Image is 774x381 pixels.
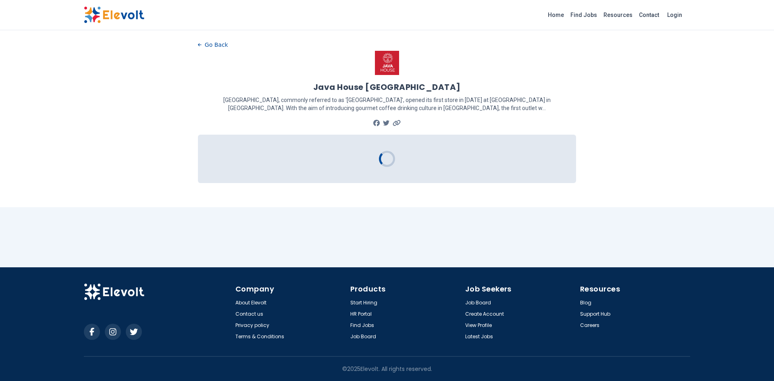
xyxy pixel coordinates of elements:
[235,333,284,340] a: Terms & Conditions
[350,311,372,317] a: HR Portal
[465,322,492,329] a: View Profile
[235,283,345,295] h4: Company
[350,333,376,340] a: Job Board
[375,51,399,75] img: Java House Africa
[377,149,397,169] div: Loading...
[580,283,690,295] h4: Resources
[465,283,575,295] h4: Job Seekers
[545,8,567,21] a: Home
[235,322,269,329] a: Privacy policy
[235,300,266,306] a: About Elevolt
[600,8,636,21] a: Resources
[465,300,491,306] a: Job Board
[350,322,374,329] a: Find Jobs
[662,7,687,23] a: Login
[84,283,144,300] img: Elevolt
[313,81,461,93] h1: Java House [GEOGRAPHIC_DATA]
[198,96,576,112] p: [GEOGRAPHIC_DATA], commonly referred to as ‘[GEOGRAPHIC_DATA]’, opened its first store in [DATE] ...
[465,333,493,340] a: Latest Jobs
[235,311,263,317] a: Contact us
[567,8,600,21] a: Find Jobs
[350,283,460,295] h4: Products
[84,6,144,23] img: Elevolt
[580,322,599,329] a: Careers
[580,300,591,306] a: Blog
[350,300,377,306] a: Start Hiring
[465,311,504,317] a: Create Account
[342,365,432,373] p: © 2025 Elevolt. All rights reserved.
[580,311,610,317] a: Support Hub
[198,39,228,51] button: Go Back
[636,8,662,21] a: Contact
